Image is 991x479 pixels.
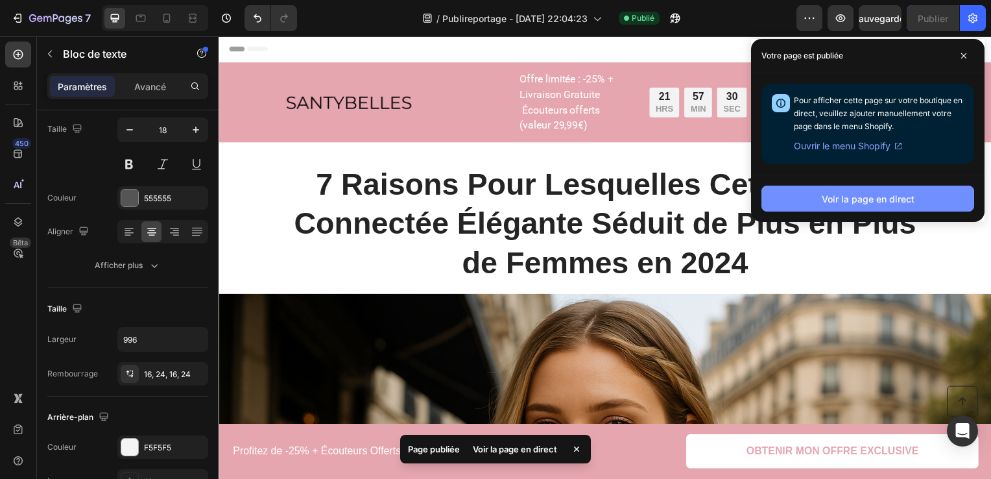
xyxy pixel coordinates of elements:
font: Couleur [47,192,77,204]
font: Largeur [47,334,77,345]
div: 21 [440,55,457,68]
div: 555555 [144,193,205,204]
p: 7 [85,10,91,26]
h1: Rich Text Editor. Editing area: main [66,128,712,249]
p: 7 Raisons Pour Lesquelles Cette Montre Connectée Élégante Séduit de Plus en Plus de Femmes en 2024 [67,129,711,248]
p: Avancé [134,80,166,93]
font: Afficher plus [95,260,143,271]
button: Sauvegarder [859,5,901,31]
iframe: Design area [219,36,991,479]
p: Paramètres [58,80,107,93]
span: Ouvrir le menu Shopify [794,138,890,154]
div: Rich Text Editor. Editing area: main [638,58,712,75]
font: Taille [47,303,67,315]
strong: Publireportage [639,60,711,73]
span: / [436,12,440,25]
button: Afficher plus [47,254,208,277]
font: Couleur [47,441,77,453]
p: Votre page est publiée [761,49,843,62]
input: Auto [118,328,208,351]
div: 450 [12,138,31,149]
div: Bêta [10,238,31,248]
span: Pour afficher cette page sur votre boutique en direct, veuillez ajouter manuellement votre page d... [794,95,962,131]
font: Publier [918,12,948,25]
p: OBTENIR MON OFFRE EXCLUSIVE [531,411,705,425]
span: Publié [632,12,654,24]
p: SEC [508,68,526,79]
button: Publier [907,5,959,31]
font: Rembourrage [47,368,98,380]
div: 16, 24, 16, 24 [144,369,205,380]
font: Voir la page en direct [822,192,914,206]
div: 30 [508,55,526,68]
div: Annuler/Rétablir [245,5,297,31]
div: Ouvrez Intercom Messenger [947,415,978,447]
p: MIN [475,68,491,79]
div: 57 [475,55,491,68]
button: Voir la page en direct [761,186,974,212]
span: Sauvegarder [853,13,908,24]
font: Aligner [47,226,73,238]
div: F5F5F5 [144,442,205,454]
img: gempages_580951618577499054-9c21b9c5-fac8-4298-a0bc-44a53c17a09b.png [66,51,196,83]
div: Voir la page en direct [465,440,565,458]
font: Arrière-plan [47,411,93,423]
button: 7 [5,5,97,31]
a: OBTENIR MON OFFRE EXCLUSIVE [471,401,765,436]
span: Publireportage - [DATE] 22:04:23 [442,12,588,25]
font: Taille [47,123,67,135]
p: Page publiée [408,443,460,456]
p: HRS [440,68,457,79]
p: Text Block [63,46,173,62]
p: Offre limitée : -25% + Livraison Gratuite Écouteurs offerts (valeur 29,99€) [303,36,417,98]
